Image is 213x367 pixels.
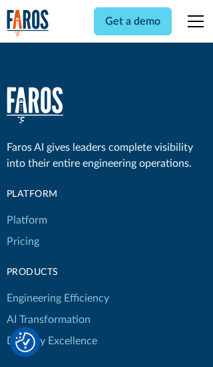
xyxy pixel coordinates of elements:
[7,9,49,37] img: Logo of the analytics and reporting company Faros.
[180,5,206,37] div: menu
[7,188,109,202] div: Platform
[7,210,47,231] a: Platform
[94,7,172,35] a: Get a demo
[7,87,63,123] img: Faros Logo White
[15,332,35,352] img: Revisit consent button
[7,330,97,352] a: Delivery Excellence
[7,139,207,171] div: Faros AI gives leaders complete visibility into their entire engineering operations.
[7,309,91,330] a: AI Transformation
[7,288,109,309] a: Engineering Efficiency
[7,266,109,280] div: products
[15,332,35,352] button: Cookie Settings
[7,87,63,123] a: home
[7,231,39,252] a: Pricing
[7,9,49,37] a: home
